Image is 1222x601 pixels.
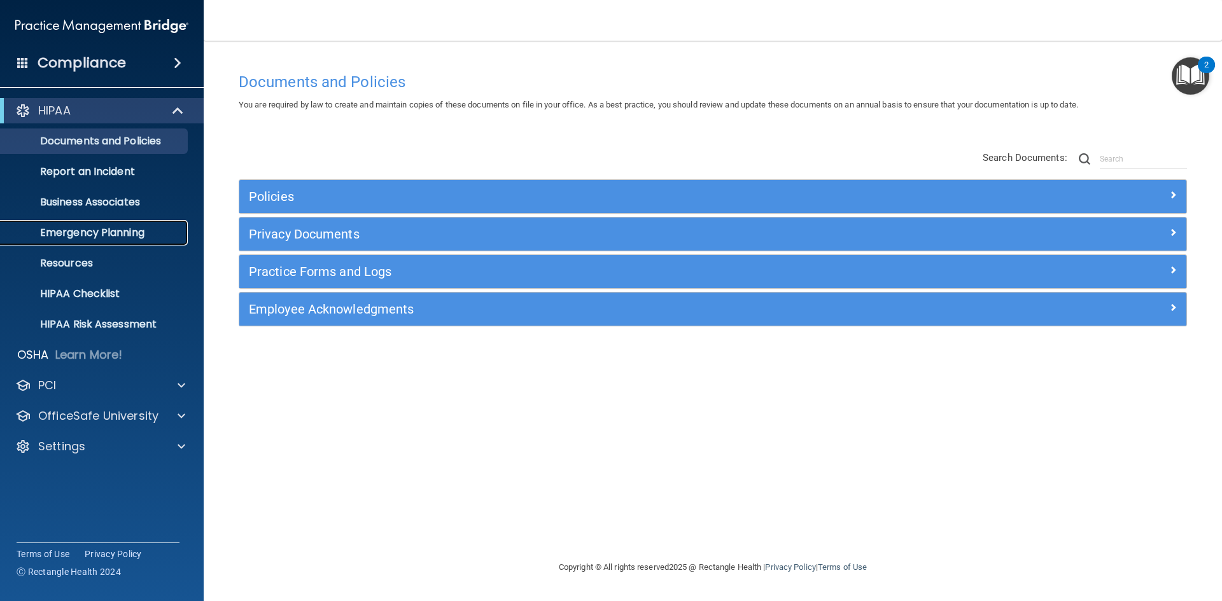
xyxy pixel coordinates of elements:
a: Privacy Policy [765,562,815,572]
p: Report an Incident [8,165,182,178]
span: Ⓒ Rectangle Health 2024 [17,565,121,578]
p: PCI [38,378,56,393]
div: 2 [1204,65,1209,81]
a: Terms of Use [17,548,69,560]
p: OSHA [17,347,49,363]
p: Business Associates [8,196,182,209]
div: Copyright © All rights reserved 2025 @ Rectangle Health | | [481,547,945,588]
a: Privacy Documents [249,224,1177,244]
a: Practice Forms and Logs [249,261,1177,282]
a: Settings [15,439,185,454]
a: Terms of Use [818,562,867,572]
h5: Employee Acknowledgments [249,302,940,316]
h5: Privacy Documents [249,227,940,241]
p: Emergency Planning [8,226,182,239]
p: Learn More! [55,347,123,363]
a: Employee Acknowledgments [249,299,1177,319]
p: HIPAA [38,103,71,118]
img: ic-search.3b580494.png [1079,153,1090,165]
span: Search Documents: [983,152,1067,163]
p: Settings [38,439,85,454]
h5: Policies [249,190,940,204]
p: HIPAA Risk Assessment [8,318,182,331]
button: Open Resource Center, 2 new notifications [1172,57,1209,95]
a: OfficeSafe University [15,408,185,424]
a: Privacy Policy [85,548,142,560]
img: PMB logo [15,13,188,39]
a: Policies [249,186,1177,207]
p: Resources [8,257,182,270]
h5: Practice Forms and Logs [249,265,940,279]
h4: Compliance [38,54,126,72]
a: PCI [15,378,185,393]
p: Documents and Policies [8,135,182,148]
p: HIPAA Checklist [8,287,182,300]
span: You are required by law to create and maintain copies of these documents on file in your office. ... [239,100,1078,109]
input: Search [1100,149,1187,169]
p: OfficeSafe University [38,408,158,424]
h4: Documents and Policies [239,74,1187,90]
a: HIPAA [15,103,185,118]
